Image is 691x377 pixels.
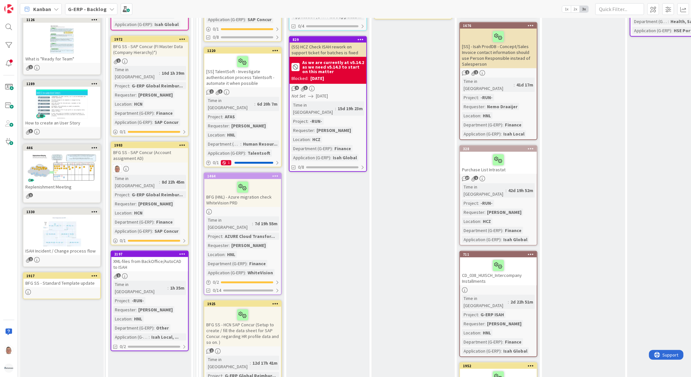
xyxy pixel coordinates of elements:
div: Application (G-ERP) [462,236,501,243]
div: 2197XML-files from BackOffice/AutoCAD to ISAH [111,251,188,271]
div: 0/1 [111,237,188,245]
div: Department (G-ERP) [632,18,668,25]
div: BFG SS - SAP Concur (Account assignment AD) [111,148,188,162]
img: lD [4,345,13,355]
span: [DATE] [316,93,328,99]
div: 2d 22h 51m [509,298,535,305]
span: 1 [29,65,33,69]
div: 328 [460,146,537,152]
div: SAP Concur [246,16,273,23]
div: G-ERP Global Reimbur... [130,191,184,198]
div: 1676 [463,23,537,28]
div: HCN [132,100,144,108]
div: 829(SS) HCZ Check ISAH rework on support ticket for batches is fixed [290,37,366,57]
div: XML-files from BackOffice/AutoCAD to ISAH [111,257,188,271]
div: [PERSON_NAME] [137,91,174,98]
div: 446Replenishment Meeting [23,145,100,191]
div: 0/1 [111,128,188,136]
span: 1 [474,70,478,74]
span: : [330,154,331,161]
div: 15d 19h 23m [336,105,364,112]
div: HNL [481,329,493,336]
div: 328Purchase List Intrastat [460,146,537,174]
div: Project [462,311,478,318]
span: 2x [571,6,580,12]
span: 0 / 1 [120,128,126,135]
div: Isah Global [502,236,529,243]
div: 1330ISAH Incident / Change process flow [23,209,100,255]
span: : [159,70,160,77]
span: : [136,306,137,313]
span: 1 [116,58,121,63]
div: Department (G-ERP) [291,145,332,152]
div: Requester [462,103,484,110]
div: Application (G-ERP) [462,130,501,137]
div: Finance [503,121,523,128]
div: [PERSON_NAME] [485,209,523,216]
div: How to create an User Story [23,119,100,127]
div: Isah Global [502,347,529,355]
div: Requester [113,306,136,313]
div: Department (G-ERP) [113,110,154,117]
span: : [250,359,251,367]
div: 1676 [460,23,537,29]
span: : [307,118,308,125]
span: : [129,82,130,89]
div: Location [462,112,480,119]
div: Application (G-ERP) [462,347,501,355]
div: Application (G-ERP) [291,154,330,161]
span: : [131,315,132,322]
div: HNL [225,251,237,258]
span: 3 [304,86,308,90]
span: : [136,200,137,207]
div: Location [113,209,131,216]
span: Support [14,1,30,9]
span: : [335,105,336,112]
span: 1 [210,89,214,94]
div: (SS) HCZ Check ISAH rework on support ticket for batches is fixed [290,43,366,57]
div: 1220 [204,48,281,54]
div: Department (G-ERP) [462,338,502,345]
div: 1464 [204,173,281,179]
span: : [136,91,137,98]
b: G-ERP - Backlog [68,6,107,12]
div: 10d 1h 39m [160,70,186,77]
div: Location [462,329,480,336]
span: 1 [29,193,33,197]
span: : [484,320,485,327]
span: : [159,178,160,186]
div: Blocked: [291,75,308,82]
div: 1220 [207,48,281,53]
div: 6d 20h 7m [255,100,279,108]
div: Time in [GEOGRAPHIC_DATA] [206,97,254,111]
span: : [508,298,509,305]
div: 711 [460,252,537,257]
div: HCZ [481,218,493,225]
div: -RUN- [479,94,494,101]
div: 1330 [26,210,100,214]
div: [PERSON_NAME] [137,306,174,313]
div: SAP Concur [153,227,180,235]
div: HNL [132,315,144,322]
div: Location [113,315,131,322]
div: SAP Concur [153,119,180,126]
div: 1 [221,160,231,165]
div: BFG (HNL) - Azure migration check WhiteVision PRD [204,179,281,207]
div: Application (G-ERP) [206,269,245,276]
span: : [671,27,672,34]
div: 1972 [114,37,188,42]
span: : [502,227,503,234]
div: Project [113,82,129,89]
div: [DATE] [310,75,324,82]
div: Department (G-ERP) [462,121,502,128]
div: Time in [GEOGRAPHIC_DATA] [462,78,514,92]
div: Project [113,191,129,198]
div: HNL [481,112,493,119]
div: BFG SS - Standard Template update [23,279,100,287]
span: : [240,140,241,148]
div: Time in [GEOGRAPHIC_DATA] [113,66,159,80]
div: Requester [462,209,484,216]
span: 2 [29,257,33,261]
div: Nemo Draaijer [485,103,519,110]
div: Other [155,324,170,331]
